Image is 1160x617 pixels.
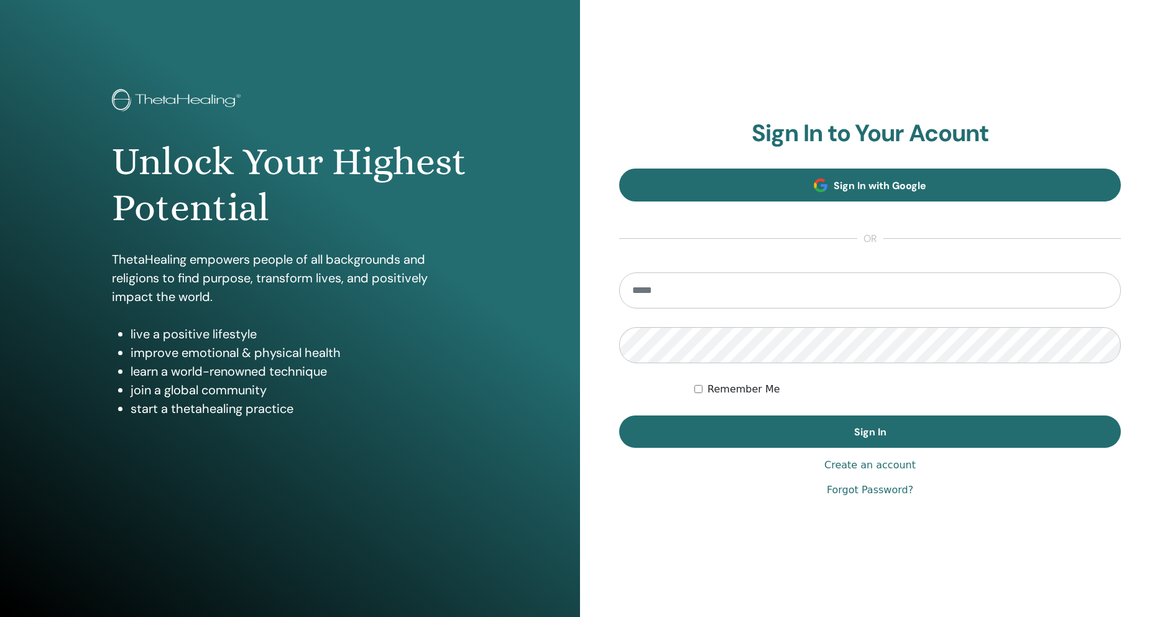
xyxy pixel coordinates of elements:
li: live a positive lifestyle [131,325,467,343]
span: Sign In with Google [834,179,926,192]
li: start a thetahealing practice [131,399,467,418]
div: Keep me authenticated indefinitely or until I manually logout [694,382,1121,397]
span: or [857,231,883,246]
p: ThetaHealing empowers people of all backgrounds and religions to find purpose, transform lives, a... [112,250,467,306]
h1: Unlock Your Highest Potential [112,139,467,231]
li: join a global community [131,381,467,399]
a: Forgot Password? [827,483,913,498]
li: improve emotional & physical health [131,343,467,362]
span: Sign In [854,425,886,438]
button: Sign In [619,415,1121,448]
h2: Sign In to Your Acount [619,119,1121,148]
a: Create an account [824,458,916,473]
label: Remember Me [707,382,780,397]
a: Sign In with Google [619,169,1121,202]
li: learn a world-renowned technique [131,362,467,381]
